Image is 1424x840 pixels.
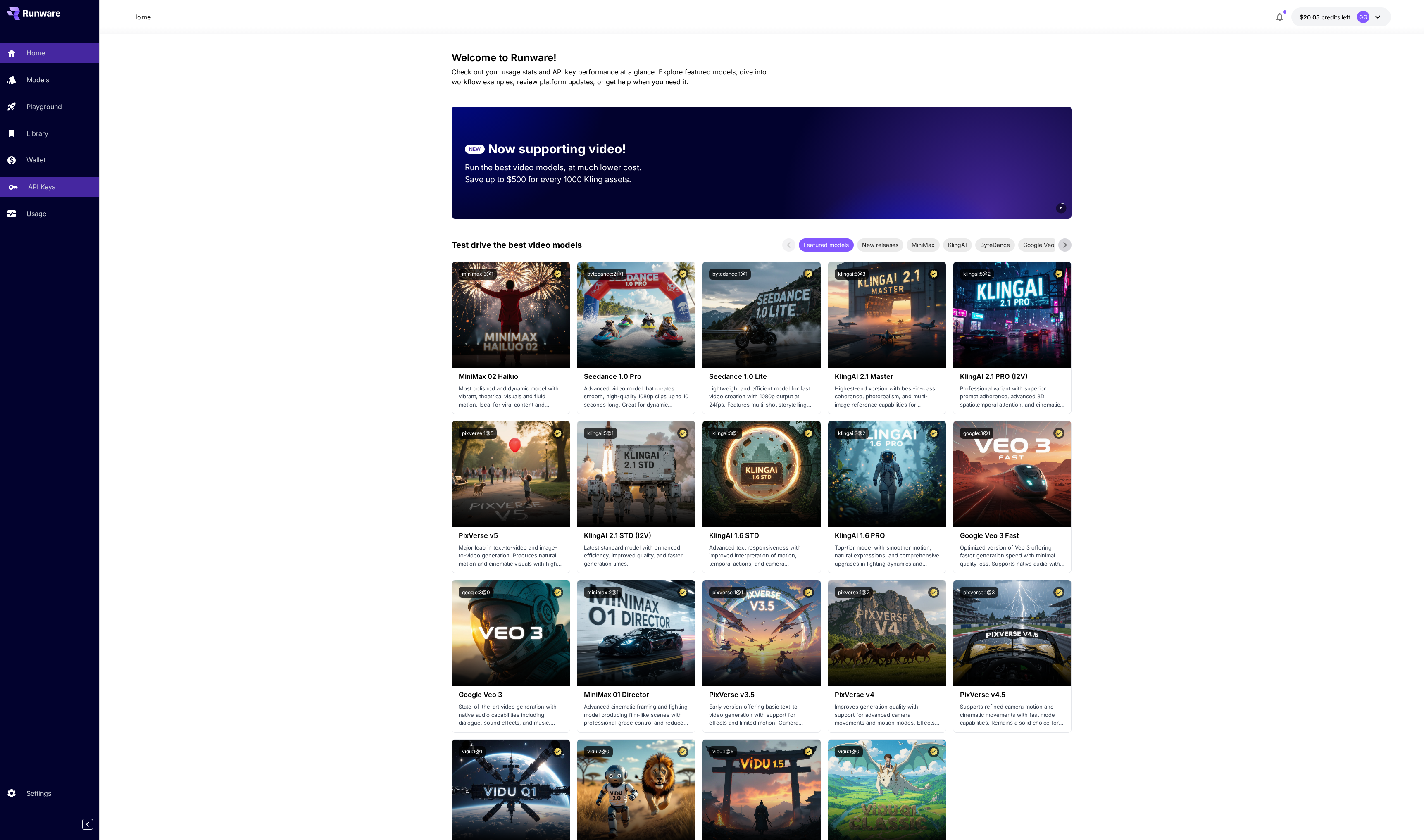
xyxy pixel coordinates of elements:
[702,580,820,686] img: alt
[452,68,767,86] span: Check out your usage stats and API key performance at a glance. Explore featured models, dive int...
[799,238,854,252] div: Featured models
[584,746,613,757] button: vidu:2@0
[584,385,688,409] p: Advanced video model that creates smooth, high-quality 1080p clips up to 10 seconds long. Great f...
[1357,11,1369,23] div: GG
[459,691,563,699] h3: Google Veo 3
[1060,205,1062,211] span: 6
[975,238,1015,252] div: ByteDance
[928,587,939,598] button: Certified Model – Vetted for best performance and includes a commercial license.
[953,580,1071,686] img: alt
[953,421,1071,527] img: alt
[928,428,939,439] button: Certified Model – Vetted for best performance and includes a commercial license.
[1053,587,1064,598] button: Certified Model – Vetted for best performance and includes a commercial license.
[584,703,688,727] p: Advanced cinematic framing and lighting model producing film-like scenes with professional-grade ...
[459,373,563,381] h3: MiniMax 02 Hailuo
[803,428,814,439] button: Certified Model – Vetted for best performance and includes a commercial license.
[1018,240,1059,249] span: Google Veo
[584,428,617,439] button: klingai:5@1
[1053,428,1064,439] button: Certified Model – Vetted for best performance and includes a commercial license.
[709,587,746,598] button: pixverse:1@1
[960,269,994,280] button: klingai:5@2
[452,580,570,686] img: alt
[488,140,626,158] p: Now supporting video!
[835,385,939,409] p: Highest-end version with best-in-class coherence, photorealism, and multi-image reference capabil...
[709,691,814,699] h3: PixVerse v3.5
[835,746,863,757] button: vidu:1@0
[1053,269,1064,280] button: Certified Model – Vetted for best performance and includes a commercial license.
[552,746,563,757] button: Certified Model – Vetted for best performance and includes a commercial license.
[828,421,946,527] img: alt
[132,12,151,22] nav: breadcrumb
[960,587,998,598] button: pixverse:1@3
[960,691,1064,699] h3: PixVerse v4.5
[552,428,563,439] button: Certified Model – Vetted for best performance and includes a commercial license.
[552,269,563,280] button: Certified Model – Vetted for best performance and includes a commercial license.
[709,428,742,439] button: klingai:3@1
[584,544,688,568] p: Latest standard model with enhanced efficiency, improved quality, and faster generation times.
[799,240,854,249] span: Featured models
[709,532,814,540] h3: KlingAI 1.6 STD
[677,269,688,280] button: Certified Model – Vetted for best performance and includes a commercial license.
[452,239,582,251] p: Test drive the best video models
[960,373,1064,381] h3: KlingAI 2.1 PRO (I2V)
[459,428,497,439] button: pixverse:1@5
[459,703,563,727] p: State-of-the-art video generation with native audio capabilities including dialogue, sound effect...
[943,238,972,252] div: KlingAI
[465,174,657,186] p: Save up to $500 for every 1000 Kling assets.
[132,12,151,22] a: Home
[709,269,751,280] button: bytedance:1@1
[88,817,99,832] div: Collapse sidebar
[835,269,869,280] button: klingai:5@3
[1018,238,1059,252] div: Google Veo
[584,532,688,540] h3: KlingAI 2.1 STD (I2V)
[702,262,820,368] img: alt
[677,428,688,439] button: Certified Model – Vetted for best performance and includes a commercial license.
[828,580,946,686] img: alt
[577,580,695,686] img: alt
[857,240,903,249] span: New releases
[943,240,972,249] span: KlingAI
[835,587,873,598] button: pixverse:1@2
[459,746,486,757] button: vidu:1@1
[907,240,940,249] span: MiniMax
[452,52,1072,64] h3: Welcome to Runware!
[835,428,869,439] button: klingai:3@2
[584,373,688,381] h3: Seedance 1.0 Pro
[459,385,563,409] p: Most polished and dynamic model with vibrant, theatrical visuals and fluid motion. Ideal for vira...
[960,385,1064,409] p: Professional variant with superior prompt adherence, advanced 3D spatiotemporal attention, and ci...
[26,102,62,112] p: Playground
[803,269,814,280] button: Certified Model – Vetted for best performance and includes a commercial license.
[835,703,939,727] p: Improves generation quality with support for advanced camera movements and motion modes. Effects ...
[953,262,1071,368] img: alt
[857,238,903,252] div: New releases
[835,691,939,699] h3: PixVerse v4
[26,155,45,165] p: Wallet
[835,373,939,381] h3: KlingAI 2.1 Master
[26,48,45,58] p: Home
[928,746,939,757] button: Certified Model – Vetted for best performance and includes a commercial license.
[26,128,48,138] p: Library
[584,587,622,598] button: minimax:2@1
[835,544,939,568] p: Top-tier model with smoother motion, natural expressions, and comprehensive upgrades in lighting ...
[26,209,46,219] p: Usage
[469,145,481,153] p: NEW
[702,421,820,527] img: alt
[677,746,688,757] button: Certified Model – Vetted for best performance and includes a commercial license.
[960,428,993,439] button: google:3@1
[465,162,657,174] p: Run the best video models, at much lower cost.
[452,262,570,368] img: alt
[584,269,626,280] button: bytedance:2@1
[709,544,814,568] p: Advanced text responsiveness with improved interpretation of motion, temporal actions, and camera...
[803,746,814,757] button: Certified Model – Vetted for best performance and includes a commercial license.
[1300,14,1322,21] span: $20.05
[26,788,51,798] p: Settings
[459,587,493,598] button: google:3@0
[552,587,563,598] button: Certified Model – Vetted for best performance and includes a commercial license.
[577,421,695,527] img: alt
[1322,14,1350,21] span: credits left
[82,819,93,830] button: Collapse sidebar
[1291,7,1391,26] button: $20.05GG
[459,532,563,540] h3: PixVerse v5
[709,373,814,381] h3: Seedance 1.0 Lite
